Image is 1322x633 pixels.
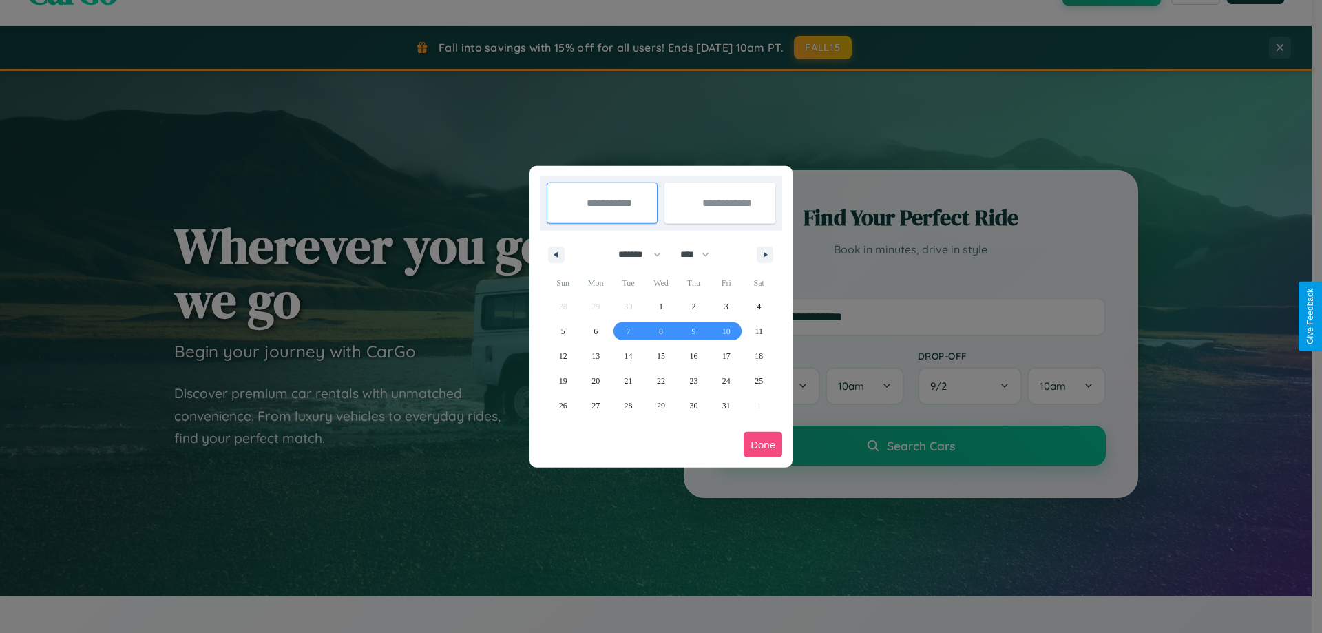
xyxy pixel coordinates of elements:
[657,344,665,369] span: 15
[678,369,710,393] button: 23
[559,344,567,369] span: 12
[612,272,644,294] span: Tue
[659,294,663,319] span: 1
[612,319,644,344] button: 7
[547,319,579,344] button: 5
[710,272,742,294] span: Fri
[644,272,677,294] span: Wed
[625,393,633,418] span: 28
[657,393,665,418] span: 29
[689,344,697,369] span: 16
[744,432,782,457] button: Done
[710,319,742,344] button: 10
[722,344,731,369] span: 17
[678,272,710,294] span: Thu
[678,319,710,344] button: 9
[547,344,579,369] button: 12
[689,369,697,393] span: 23
[579,319,611,344] button: 6
[689,393,697,418] span: 30
[579,344,611,369] button: 13
[755,369,763,393] span: 25
[612,369,644,393] button: 21
[579,272,611,294] span: Mon
[678,294,710,319] button: 2
[594,319,598,344] span: 6
[743,369,775,393] button: 25
[644,369,677,393] button: 22
[612,393,644,418] button: 28
[678,393,710,418] button: 30
[691,319,695,344] span: 9
[644,294,677,319] button: 1
[559,393,567,418] span: 26
[625,344,633,369] span: 14
[755,319,763,344] span: 11
[627,319,631,344] span: 7
[547,393,579,418] button: 26
[547,369,579,393] button: 19
[561,319,565,344] span: 5
[612,344,644,369] button: 14
[743,319,775,344] button: 11
[743,272,775,294] span: Sat
[644,344,677,369] button: 15
[724,294,728,319] span: 3
[710,344,742,369] button: 17
[625,369,633,393] span: 21
[657,369,665,393] span: 22
[755,344,763,369] span: 18
[743,344,775,369] button: 18
[710,294,742,319] button: 3
[691,294,695,319] span: 2
[591,344,600,369] span: 13
[644,319,677,344] button: 8
[591,369,600,393] span: 20
[1305,289,1315,344] div: Give Feedback
[743,294,775,319] button: 4
[722,369,731,393] span: 24
[547,272,579,294] span: Sun
[591,393,600,418] span: 27
[757,294,761,319] span: 4
[644,393,677,418] button: 29
[710,393,742,418] button: 31
[579,393,611,418] button: 27
[559,369,567,393] span: 19
[722,393,731,418] span: 31
[659,319,663,344] span: 8
[710,369,742,393] button: 24
[579,369,611,393] button: 20
[722,319,731,344] span: 10
[678,344,710,369] button: 16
